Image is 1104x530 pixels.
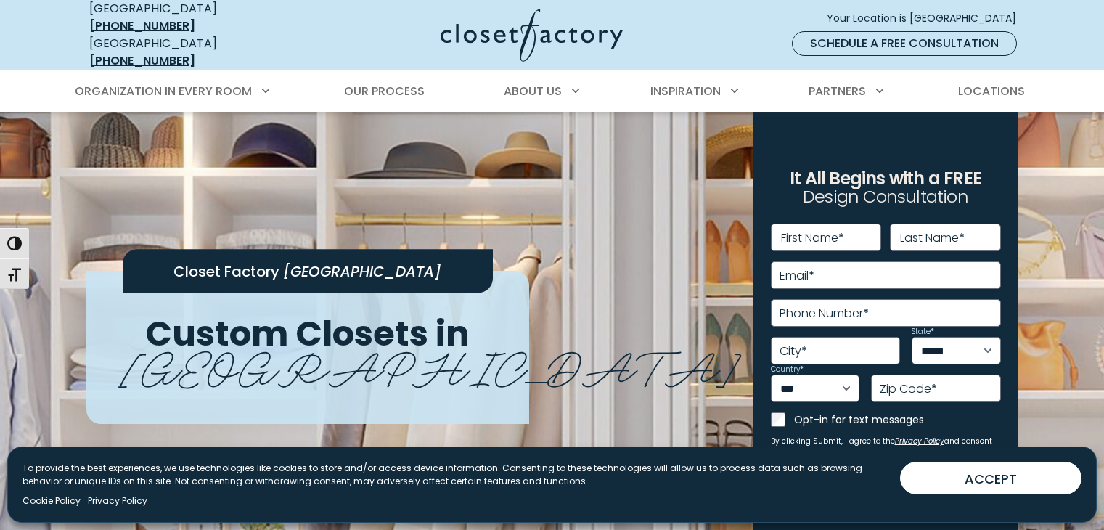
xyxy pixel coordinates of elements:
[780,308,869,319] label: Phone Number
[771,437,1001,454] small: By clicking Submit, I agree to the and consent to receive marketing emails from Closet Factory.
[826,6,1029,31] a: Your Location is [GEOGRAPHIC_DATA]
[790,166,981,190] span: It All Begins with a FREE
[912,328,934,335] label: State
[145,309,470,358] span: Custom Closets in
[781,232,844,244] label: First Name
[89,17,195,34] a: [PHONE_NUMBER]
[895,436,944,447] a: Privacy Policy
[283,261,441,282] span: [GEOGRAPHIC_DATA]
[75,83,252,99] span: Organization in Every Room
[173,261,279,282] span: Closet Factory
[900,232,965,244] label: Last Name
[650,83,721,99] span: Inspiration
[504,83,562,99] span: About Us
[65,71,1040,112] nav: Primary Menu
[780,346,807,357] label: City
[780,270,814,282] label: Email
[803,185,968,209] span: Design Consultation
[900,462,1081,494] button: ACCEPT
[827,11,1028,26] span: Your Location is [GEOGRAPHIC_DATA]
[88,494,147,507] a: Privacy Policy
[23,494,81,507] a: Cookie Policy
[441,9,623,62] img: Closet Factory Logo
[809,83,866,99] span: Partners
[23,462,888,488] p: To provide the best experiences, we use technologies like cookies to store and/or access device i...
[344,83,425,99] span: Our Process
[771,366,804,373] label: Country
[89,52,195,69] a: [PHONE_NUMBER]
[792,31,1017,56] a: Schedule a Free Consultation
[89,35,300,70] div: [GEOGRAPHIC_DATA]
[120,331,740,397] span: [GEOGRAPHIC_DATA]
[958,83,1025,99] span: Locations
[880,383,937,395] label: Zip Code
[794,412,1001,427] label: Opt-in for text messages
